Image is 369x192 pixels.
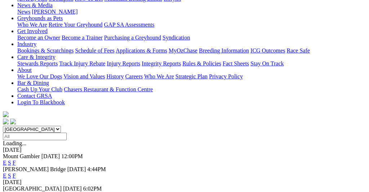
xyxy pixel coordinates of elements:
[13,160,16,166] a: F
[142,60,181,67] a: Integrity Reports
[209,73,243,79] a: Privacy Policy
[8,173,11,179] a: S
[75,47,114,54] a: Schedule of Fees
[169,47,197,54] a: MyOzChase
[163,35,190,41] a: Syndication
[3,186,62,192] span: [GEOGRAPHIC_DATA]
[17,2,53,8] a: News & Media
[13,173,16,179] a: F
[63,186,82,192] span: [DATE]
[41,153,60,159] span: [DATE]
[17,80,49,86] a: Bar & Dining
[125,73,143,79] a: Careers
[10,119,16,124] img: twitter.svg
[17,86,62,92] a: Cash Up Your Club
[3,179,366,186] div: [DATE]
[17,93,52,99] a: Contact GRSA
[17,35,366,41] div: Get Involved
[3,160,6,166] a: E
[3,111,9,117] img: logo-grsa-white.png
[87,166,106,172] span: 4:44PM
[17,60,366,67] div: Care & Integrity
[17,67,32,73] a: About
[182,60,221,67] a: Rules & Policies
[64,86,153,92] a: Chasers Restaurant & Function Centre
[49,22,103,28] a: Retire Your Greyhound
[116,47,167,54] a: Applications & Forms
[175,73,208,79] a: Strategic Plan
[104,22,155,28] a: GAP SA Assessments
[107,60,140,67] a: Injury Reports
[67,166,86,172] span: [DATE]
[3,119,9,124] img: facebook.svg
[17,47,74,54] a: Bookings & Scratchings
[62,35,103,41] a: Become a Trainer
[32,9,77,15] a: [PERSON_NAME]
[17,22,366,28] div: Greyhounds as Pets
[3,133,67,140] input: Select date
[17,41,36,47] a: Industry
[250,60,284,67] a: Stay On Track
[144,73,174,79] a: Who We Are
[59,60,105,67] a: Track Injury Rebate
[17,9,30,15] a: News
[199,47,249,54] a: Breeding Information
[286,47,310,54] a: Race Safe
[17,60,58,67] a: Stewards Reports
[3,147,366,153] div: [DATE]
[223,60,249,67] a: Fact Sheets
[106,73,124,79] a: History
[61,153,83,159] span: 12:00PM
[17,86,366,93] div: Bar & Dining
[17,9,366,15] div: News & Media
[17,47,366,54] div: Industry
[250,47,285,54] a: ICG Outcomes
[17,28,48,34] a: Get Involved
[3,166,66,172] span: [PERSON_NAME] Bridge
[83,186,102,192] span: 6:02PM
[17,35,60,41] a: Become an Owner
[8,160,11,166] a: S
[17,73,62,79] a: We Love Our Dogs
[104,35,161,41] a: Purchasing a Greyhound
[17,73,366,80] div: About
[17,22,47,28] a: Who We Are
[63,73,105,79] a: Vision and Values
[3,140,26,146] span: Loading...
[17,99,65,105] a: Login To Blackbook
[17,54,55,60] a: Care & Integrity
[3,153,40,159] span: Mount Gambier
[17,15,63,21] a: Greyhounds as Pets
[3,173,6,179] a: E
